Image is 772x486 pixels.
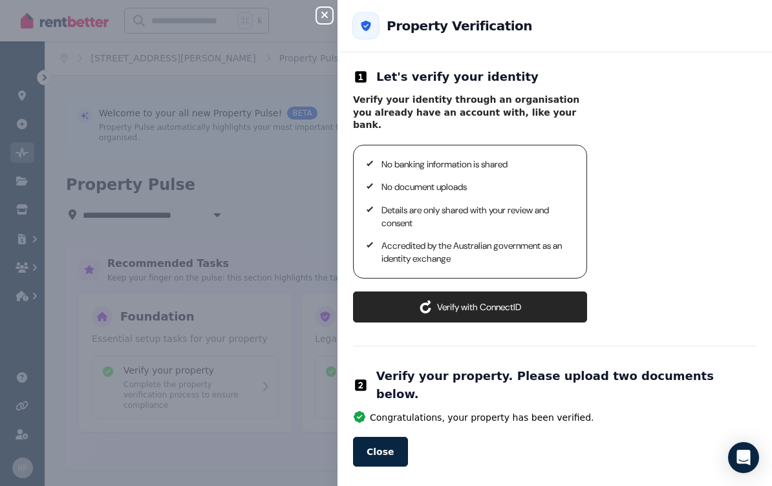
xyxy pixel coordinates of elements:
[381,204,572,229] p: Details are only shared with your review and consent
[387,17,532,35] h2: Property Verification
[381,158,572,171] p: No banking information is shared
[370,411,594,424] span: Congratulations, your property has been verified.
[353,437,408,467] button: Close
[376,367,756,403] h2: Verify your property. Please upload two documents below.
[353,94,587,132] p: Verify your identity through an organisation you already have an account with, like your bank.
[728,442,759,473] div: Open Intercom Messenger
[353,291,587,322] button: Verify with ConnectID
[376,68,539,86] h2: Let's verify your identity
[381,181,572,194] p: No document uploads
[381,240,572,265] p: Accredited by the Australian government as an identity exchange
